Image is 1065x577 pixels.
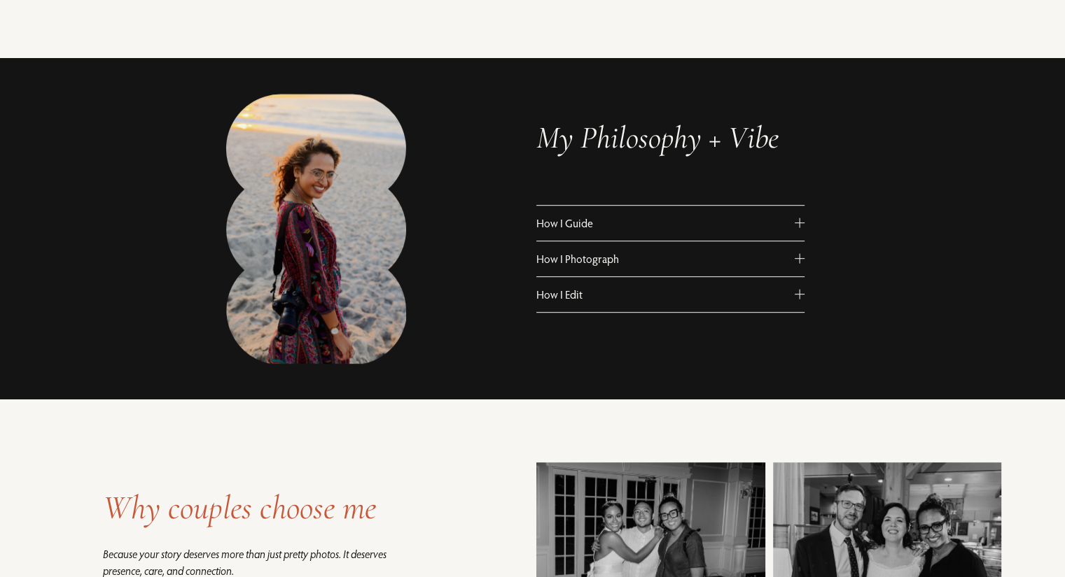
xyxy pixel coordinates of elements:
[536,287,795,301] span: How I Edit
[536,241,805,276] button: How I Photograph
[536,119,779,157] em: My Philosophy + Vibe
[536,206,805,241] button: How I Guide
[536,216,795,230] span: How I Guide
[536,252,795,266] span: How I Photograph
[103,487,376,528] em: Why couples choose me
[536,277,805,312] button: How I Edit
